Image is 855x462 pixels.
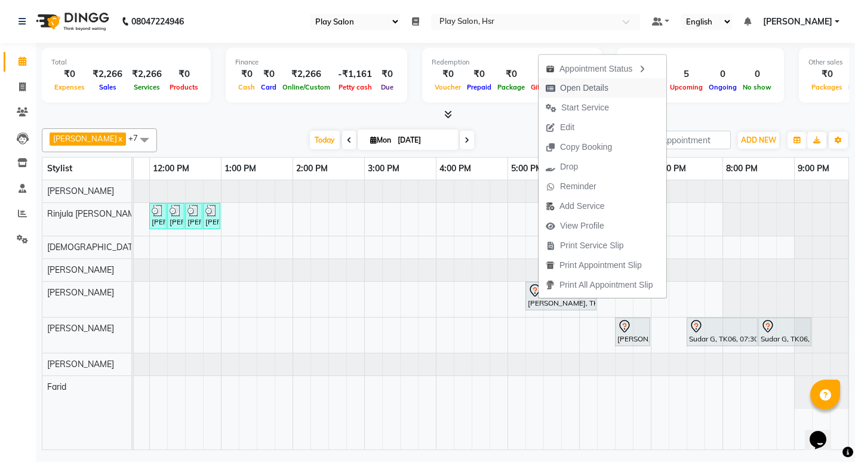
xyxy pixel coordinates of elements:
[561,101,609,114] span: Start Service
[432,83,464,91] span: Voucher
[546,281,555,289] img: printall.png
[539,58,666,78] div: Appointment Status
[667,67,706,81] div: 5
[560,180,596,193] span: Reminder
[464,83,494,91] span: Prepaid
[738,132,779,149] button: ADD NEW
[128,133,147,143] span: +7
[560,161,578,173] span: Drop
[279,83,333,91] span: Online/Custom
[759,319,810,344] div: Sudar G, TK06, 08:30 PM-09:15 PM, INOA MEN GLOBAL COLOR
[47,163,72,174] span: Stylist
[436,160,474,177] a: 4:00 PM
[688,319,756,344] div: Sudar G, TK06, 07:30 PM-08:30 PM, Hair Cut Men (Head Stylist)
[626,57,774,67] div: Appointment
[235,67,258,81] div: ₹0
[30,5,112,38] img: logo
[47,359,114,369] span: [PERSON_NAME]
[222,160,259,177] a: 1:00 PM
[560,82,608,94] span: Open Details
[560,220,604,232] span: View Profile
[235,57,398,67] div: Finance
[47,208,142,219] span: Rinjula [PERSON_NAME]
[53,134,117,143] span: [PERSON_NAME]
[546,261,555,270] img: printapt.png
[432,57,592,67] div: Redemption
[167,67,201,81] div: ₹0
[808,83,845,91] span: Packages
[740,83,774,91] span: No show
[377,67,398,81] div: ₹0
[47,186,114,196] span: [PERSON_NAME]
[167,83,201,91] span: Products
[235,83,258,91] span: Cash
[365,160,402,177] a: 3:00 PM
[47,242,207,252] span: [DEMOGRAPHIC_DATA][PERSON_NAME]
[131,83,163,91] span: Services
[560,239,624,252] span: Print Service Slip
[546,202,555,211] img: add-service.png
[258,83,279,91] span: Card
[336,83,375,91] span: Petty cash
[651,160,689,177] a: 7:00 PM
[131,5,184,38] b: 08047224946
[310,131,340,149] span: Today
[763,16,832,28] span: [PERSON_NAME]
[740,67,774,81] div: 0
[527,284,595,309] div: [PERSON_NAME], TK05, 05:15 PM-06:15 PM, Hair Cut Men (Senior stylist)
[559,200,604,212] span: Add Service
[494,67,528,81] div: ₹0
[667,83,706,91] span: Upcoming
[88,67,127,81] div: ₹2,266
[560,121,574,134] span: Edit
[204,205,219,227] div: [PERSON_NAME], TK03, 12:45 PM-01:00 PM, Threading-Forhead
[494,83,528,91] span: Package
[51,57,201,67] div: Total
[741,135,776,144] span: ADD NEW
[186,205,201,227] div: [PERSON_NAME], TK03, 12:30 PM-12:45 PM, Threading-Chin
[47,287,114,298] span: [PERSON_NAME]
[47,381,66,392] span: Farid
[51,67,88,81] div: ₹0
[258,67,279,81] div: ₹0
[51,83,88,91] span: Expenses
[47,323,114,334] span: [PERSON_NAME]
[168,205,183,227] div: [PERSON_NAME], TK03, 12:15 PM-12:30 PM, Threading-Upper Lip
[559,259,642,272] span: Print Appointment Slip
[367,135,394,144] span: Mon
[117,134,122,143] a: x
[546,64,555,73] img: apt_status.png
[279,67,333,81] div: ₹2,266
[96,83,119,91] span: Sales
[432,67,464,81] div: ₹0
[616,319,649,344] div: [PERSON_NAME] ., TK04, 06:30 PM-07:00 PM, FUSIO-DOSE PLUS RITUAL- 30 MIN
[626,131,731,149] input: Search Appointment
[808,67,845,81] div: ₹0
[150,160,192,177] a: 12:00 PM
[528,67,566,81] div: ₹0
[127,67,167,81] div: ₹2,266
[805,414,843,450] iframe: chat widget
[795,160,832,177] a: 9:00 PM
[706,83,740,91] span: Ongoing
[464,67,494,81] div: ₹0
[394,131,454,149] input: 2025-09-01
[293,160,331,177] a: 2:00 PM
[528,83,566,91] span: Gift Cards
[706,67,740,81] div: 0
[47,264,114,275] span: [PERSON_NAME]
[150,205,165,227] div: [PERSON_NAME], TK03, 12:00 PM-12:15 PM, Threading-Eye Brow Shaping
[508,160,546,177] a: 5:00 PM
[723,160,761,177] a: 8:00 PM
[560,141,612,153] span: Copy Booking
[378,83,396,91] span: Due
[559,279,653,291] span: Print All Appointment Slip
[333,67,377,81] div: -₹1,161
